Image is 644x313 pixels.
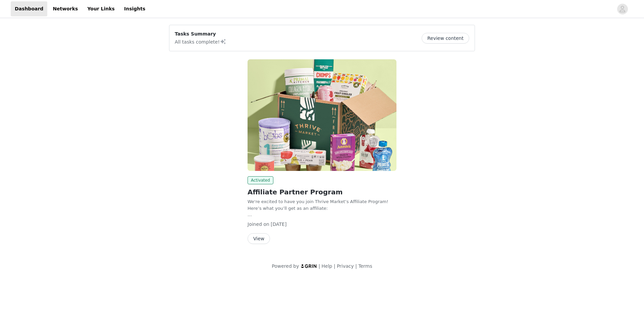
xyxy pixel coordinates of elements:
span: Powered by [272,263,299,269]
a: View [248,236,270,241]
img: Thrive Market [248,59,396,171]
button: Review content [422,33,469,44]
a: Insights [120,1,149,16]
div: avatar [619,4,626,14]
a: Help [322,263,332,269]
a: Dashboard [11,1,47,16]
span: Activated [248,176,273,184]
span: | [355,263,357,269]
span: | [319,263,320,269]
span: | [334,263,335,269]
h2: Affiliate Partner Program [248,187,396,197]
a: Your Links [83,1,119,16]
span: [DATE] [271,222,286,227]
p: Tasks Summary [175,30,226,38]
button: View [248,233,270,244]
p: We're excited to have you join Thrive Market’s Affiliate Program! Here’s what you’ll get as an af... [248,198,396,211]
a: Terms [358,263,372,269]
span: Joined on [248,222,269,227]
a: Privacy [337,263,354,269]
a: Networks [49,1,82,16]
p: All tasks complete! [175,38,226,46]
img: logo [301,264,317,268]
